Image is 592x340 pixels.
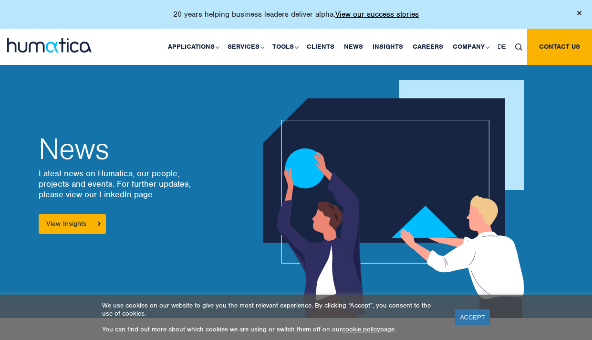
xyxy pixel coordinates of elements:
[455,309,490,325] a: ACCEPT
[493,29,510,65] a: DE
[263,80,533,318] img: news_ban1
[302,29,339,65] a: Clients
[39,214,106,234] a: View Insights
[223,29,268,65] a: Services
[173,10,419,19] p: 20 years helping business leaders deliver alpha.
[448,29,493,65] a: Company
[163,29,223,65] a: Applications
[39,135,198,163] h2: News
[498,42,506,51] span: DE
[408,29,448,65] a: Careers
[527,29,592,65] a: Contact us
[335,10,419,19] a: View our success stories
[7,38,92,53] img: logo
[39,168,198,200] p: Latest news on Humatica, our people, projects and events. For further updates, please view our Li...
[98,222,101,226] img: arrowicon
[342,325,380,333] a: cookie policy
[368,29,408,65] a: Insights
[515,43,522,51] img: search_icon
[102,325,443,333] p: You can find out more about which cookies we are using or switch them off on our page.
[339,29,368,65] a: News
[102,301,443,318] p: We use cookies on our website to give you the most relevant experience. By clicking “Accept”, you...
[268,29,302,65] a: Tools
